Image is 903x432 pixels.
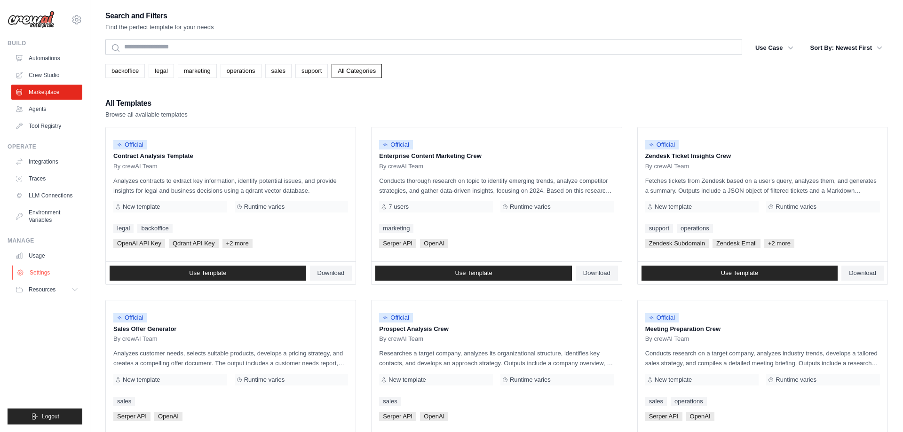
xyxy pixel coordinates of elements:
[805,39,888,56] button: Sort By: Newest First
[11,85,82,100] a: Marketplace
[11,282,82,297] button: Resources
[379,313,413,322] span: Official
[113,176,348,196] p: Analyzes contracts to extract key information, identify potential issues, and provide insights fo...
[178,64,217,78] a: marketing
[295,64,328,78] a: support
[388,203,409,211] span: 7 users
[677,224,713,233] a: operations
[105,97,188,110] h2: All Templates
[420,239,448,248] span: OpenAI
[379,324,614,334] p: Prospect Analysis Crew
[113,313,147,322] span: Official
[375,266,572,281] a: Use Template
[137,224,172,233] a: backoffice
[645,335,689,343] span: By crewAI Team
[8,11,55,29] img: Logo
[113,348,348,368] p: Analyzes customer needs, selects suitable products, develops a pricing strategy, and creates a co...
[317,269,345,277] span: Download
[583,269,610,277] span: Download
[244,376,285,384] span: Runtime varies
[189,269,226,277] span: Use Template
[123,203,160,211] span: New template
[8,39,82,47] div: Build
[510,203,551,211] span: Runtime varies
[42,413,59,420] span: Logout
[379,412,416,421] span: Serper API
[645,176,880,196] p: Fetches tickets from Zendesk based on a user's query, analyzes them, and generates a summary. Out...
[11,102,82,117] a: Agents
[379,224,413,233] a: marketing
[123,376,160,384] span: New template
[388,376,426,384] span: New template
[105,64,145,78] a: backoffice
[8,408,82,424] button: Logout
[110,266,306,281] a: Use Template
[455,269,492,277] span: Use Template
[11,51,82,66] a: Automations
[222,239,253,248] span: +2 more
[221,64,261,78] a: operations
[379,176,614,196] p: Conducts thorough research on topic to identify emerging trends, analyze competitor strategies, a...
[11,205,82,228] a: Environment Variables
[379,397,401,406] a: sales
[105,23,214,32] p: Find the perfect template for your needs
[645,324,880,334] p: Meeting Preparation Crew
[113,239,165,248] span: OpenAI API Key
[11,171,82,186] a: Traces
[113,412,150,421] span: Serper API
[576,266,618,281] a: Download
[11,118,82,134] a: Tool Registry
[750,39,799,56] button: Use Case
[379,335,423,343] span: By crewAI Team
[645,140,679,149] span: Official
[379,163,423,170] span: By crewAI Team
[776,203,816,211] span: Runtime varies
[686,412,714,421] span: OpenAI
[11,248,82,263] a: Usage
[310,266,352,281] a: Download
[105,110,188,119] p: Browse all available templates
[149,64,174,78] a: legal
[379,151,614,161] p: Enterprise Content Marketing Crew
[379,140,413,149] span: Official
[645,348,880,368] p: Conducts research on a target company, analyzes industry trends, develops a tailored sales strate...
[8,143,82,150] div: Operate
[655,376,692,384] span: New template
[645,313,679,322] span: Official
[841,266,884,281] a: Download
[8,237,82,244] div: Manage
[645,163,689,170] span: By crewAI Team
[12,265,83,280] a: Settings
[379,348,614,368] p: Researches a target company, analyzes its organizational structure, identifies key contacts, and ...
[105,9,214,23] h2: Search and Filters
[713,239,760,248] span: Zendesk Email
[113,335,158,343] span: By crewAI Team
[244,203,285,211] span: Runtime varies
[113,324,348,334] p: Sales Offer Generator
[721,269,758,277] span: Use Template
[113,151,348,161] p: Contract Analysis Template
[11,188,82,203] a: LLM Connections
[776,376,816,384] span: Runtime varies
[113,140,147,149] span: Official
[645,151,880,161] p: Zendesk Ticket Insights Crew
[11,68,82,83] a: Crew Studio
[11,154,82,169] a: Integrations
[113,397,135,406] a: sales
[764,239,794,248] span: +2 more
[645,224,673,233] a: support
[332,64,382,78] a: All Categories
[642,266,838,281] a: Use Template
[645,239,709,248] span: Zendesk Subdomain
[645,412,682,421] span: Serper API
[29,286,55,293] span: Resources
[655,203,692,211] span: New template
[379,239,416,248] span: Serper API
[510,376,551,384] span: Runtime varies
[113,224,134,233] a: legal
[671,397,707,406] a: operations
[849,269,876,277] span: Download
[420,412,448,421] span: OpenAI
[154,412,182,421] span: OpenAI
[113,163,158,170] span: By crewAI Team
